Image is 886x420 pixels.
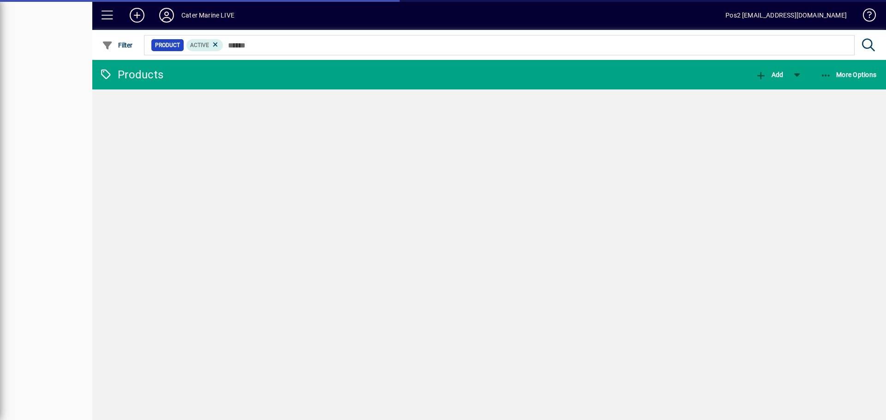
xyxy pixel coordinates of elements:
span: Add [755,71,783,78]
a: Knowledge Base [856,2,874,32]
div: Pos2 [EMAIL_ADDRESS][DOMAIN_NAME] [725,8,847,23]
span: More Options [820,71,877,78]
div: Products [99,67,163,82]
button: Profile [152,7,181,24]
button: Filter [100,37,135,53]
button: More Options [818,66,879,83]
button: Add [122,7,152,24]
span: Active [190,42,209,48]
span: Product [155,41,180,50]
div: Cater Marine LIVE [181,8,234,23]
button: Add [753,66,785,83]
mat-chip: Activation Status: Active [186,39,223,51]
span: Filter [102,41,133,49]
